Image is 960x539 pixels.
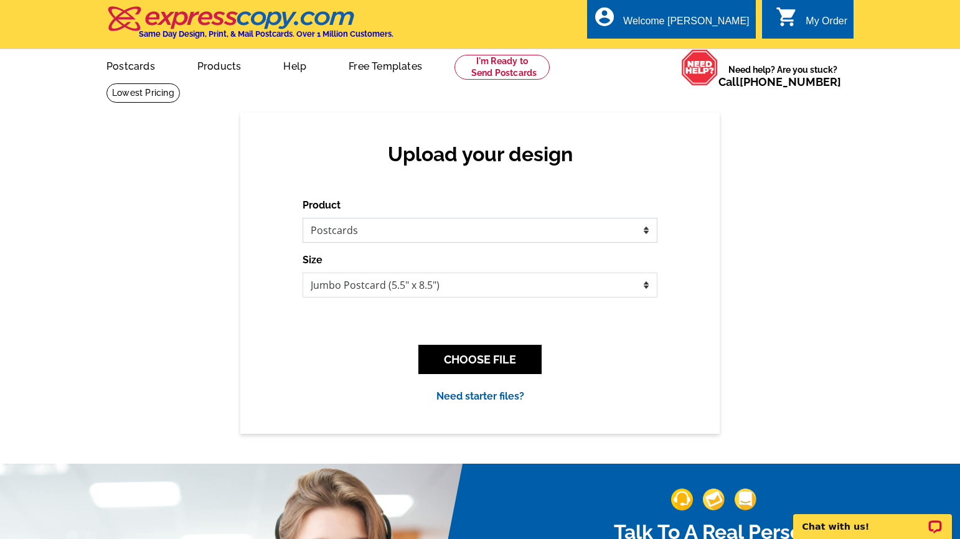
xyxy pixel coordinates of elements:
[139,29,393,39] h4: Same Day Design, Print, & Mail Postcards. Over 1 Million Customers.
[315,143,645,166] h2: Upload your design
[735,489,756,510] img: support-img-3_1.png
[681,49,718,86] img: help
[106,15,393,39] a: Same Day Design, Print, & Mail Postcards. Over 1 Million Customers.
[436,390,524,402] a: Need starter files?
[718,63,847,88] span: Need help? Are you stuck?
[303,198,341,213] label: Product
[623,16,749,33] div: Welcome [PERSON_NAME]
[703,489,725,510] img: support-img-2.png
[776,6,798,28] i: shopping_cart
[303,253,322,268] label: Size
[806,16,847,33] div: My Order
[418,345,542,374] button: CHOOSE FILE
[671,489,693,510] img: support-img-1.png
[785,500,960,539] iframe: LiveChat chat widget
[718,75,841,88] span: Call
[776,14,847,29] a: shopping_cart My Order
[87,50,175,80] a: Postcards
[263,50,326,80] a: Help
[329,50,442,80] a: Free Templates
[740,75,841,88] a: [PHONE_NUMBER]
[177,50,261,80] a: Products
[593,6,616,28] i: account_circle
